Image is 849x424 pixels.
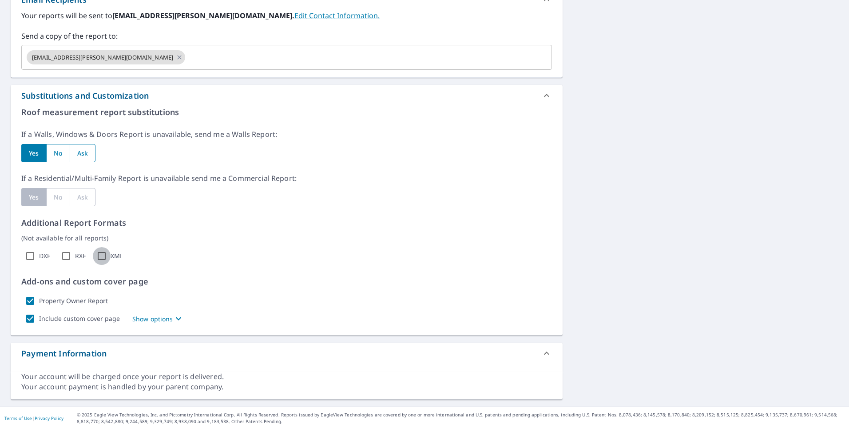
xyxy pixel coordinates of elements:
div: Payment Information [21,348,107,360]
p: | [4,416,63,421]
label: Property Owner Report [39,297,108,305]
button: Show options [132,313,184,324]
a: Terms of Use [4,415,32,421]
p: If a Residential/Multi-Family Report is unavailable send me a Commercial Report: [21,173,552,184]
div: [EMAIL_ADDRESS][PERSON_NAME][DOMAIN_NAME] [27,50,185,64]
p: Add-ons and custom cover page [21,276,552,288]
a: Privacy Policy [35,415,63,421]
p: Roof measurement report substitutions [21,106,552,118]
p: (Not available for all reports) [21,233,552,243]
p: Additional Report Formats [21,217,552,229]
label: Your reports will be sent to [21,10,552,21]
div: Substitutions and Customization [21,90,149,102]
p: If a Walls, Windows & Doors Report is unavailable, send me a Walls Report: [21,129,552,140]
div: Your account will be charged once your report is delivered. [21,372,552,382]
div: Substitutions and Customization [11,85,563,106]
label: RXF [75,252,86,260]
div: Payment Information [11,343,563,364]
label: Include custom cover page [39,315,120,323]
b: [EMAIL_ADDRESS][PERSON_NAME][DOMAIN_NAME]. [112,11,294,20]
div: Your account payment is handled by your parent company. [21,382,552,392]
label: Send a copy of the report to: [21,31,552,41]
a: EditContactInfo [294,11,380,20]
label: XML [111,252,123,260]
span: [EMAIL_ADDRESS][PERSON_NAME][DOMAIN_NAME] [27,53,179,62]
label: DXF [39,252,50,260]
p: Show options [132,314,173,324]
